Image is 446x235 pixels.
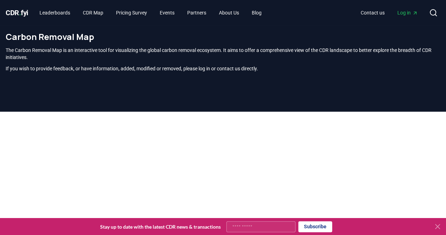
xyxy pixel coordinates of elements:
a: CDR.fyi [6,8,28,18]
a: Log in [392,6,423,19]
p: If you wish to provide feedback, or have information, added, modified or removed, please log in o... [6,65,440,72]
nav: Main [34,6,267,19]
a: Contact us [355,6,390,19]
a: Events [154,6,180,19]
a: Partners [182,6,212,19]
a: About Us [213,6,245,19]
a: Pricing Survey [110,6,153,19]
p: The Carbon Removal Map is an interactive tool for visualizing the global carbon removal ecosystem... [6,47,440,61]
a: Blog [246,6,267,19]
span: Log in [397,9,418,16]
a: Leaderboards [34,6,76,19]
h1: Carbon Removal Map [6,31,440,42]
span: . [19,8,21,17]
nav: Main [355,6,423,19]
span: CDR fyi [6,8,28,17]
a: CDR Map [77,6,109,19]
